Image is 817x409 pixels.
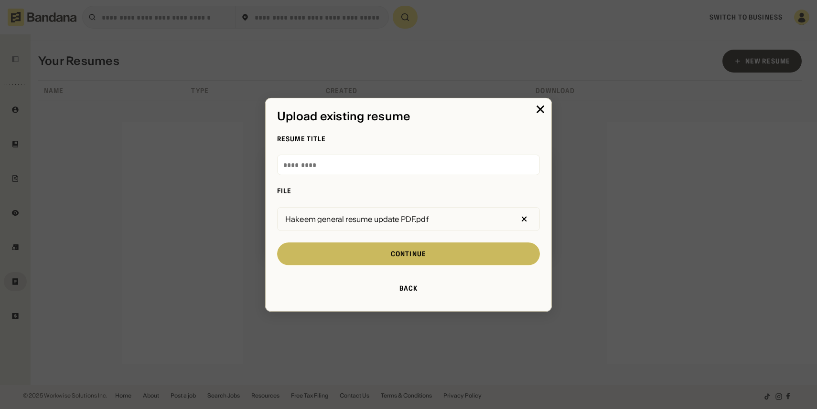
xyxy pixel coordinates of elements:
[277,187,540,195] div: File
[277,135,540,143] div: Resume Title
[281,215,432,223] div: Hakeem general resume update PDF.pdf
[399,285,418,292] div: Back
[391,251,426,257] div: Continue
[277,109,540,123] div: Upload existing resume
